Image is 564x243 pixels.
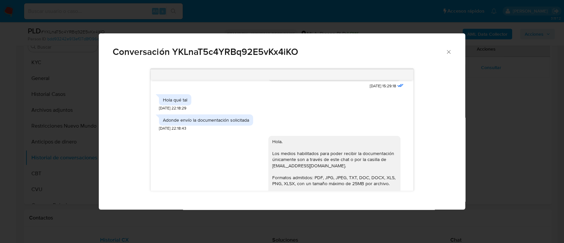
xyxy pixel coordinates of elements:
span: [DATE] 15:29:18 [370,83,396,89]
span: Conversación YKLnaT5c4YRBq92E5vKx4iKO [113,47,445,57]
div: Hola qué tal [163,97,187,103]
span: [DATE] 22:18:29 [159,105,186,111]
div: Adonde envío la documentación solicitada [163,117,249,123]
span: [DATE] 22:18:43 [159,126,186,131]
button: Cerrar [445,49,451,55]
div: Comunicación [99,33,465,210]
div: Hola. Los medios habilitados para poder recibir la documentación únicamente son a través de este ... [272,139,396,241]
